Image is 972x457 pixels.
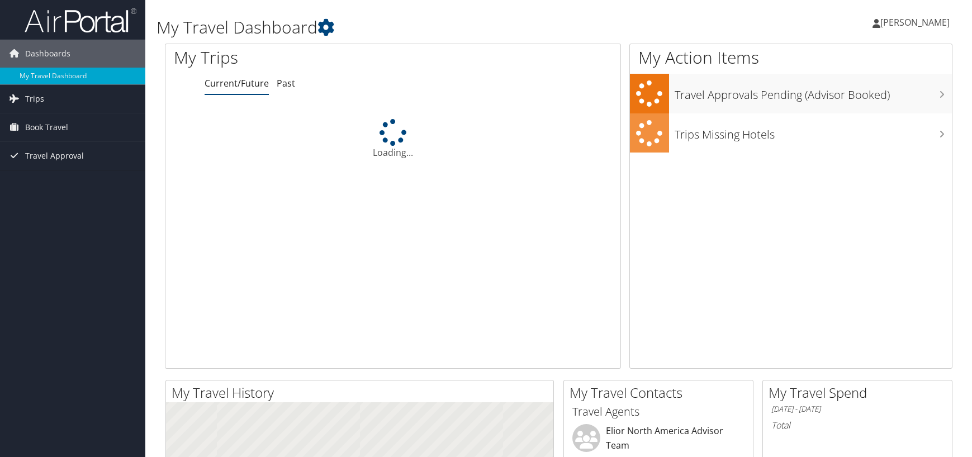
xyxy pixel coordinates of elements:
span: [PERSON_NAME] [880,16,950,28]
h3: Travel Approvals Pending (Advisor Booked) [675,82,952,103]
span: Dashboards [25,40,70,68]
a: Current/Future [205,77,269,89]
a: Travel Approvals Pending (Advisor Booked) [630,74,952,113]
h2: My Travel History [172,383,553,402]
h1: My Action Items [630,46,952,69]
a: Trips Missing Hotels [630,113,952,153]
h6: [DATE] - [DATE] [771,404,943,415]
h3: Travel Agents [572,404,745,420]
span: Travel Approval [25,142,84,170]
h3: Trips Missing Hotels [675,121,952,142]
a: Past [277,77,295,89]
span: Trips [25,85,44,113]
a: [PERSON_NAME] [873,6,961,39]
h2: My Travel Spend [769,383,952,402]
h1: My Trips [174,46,423,69]
span: Book Travel [25,113,68,141]
h6: Total [771,419,943,431]
img: airportal-logo.png [25,7,136,34]
div: Loading... [165,119,620,159]
h2: My Travel Contacts [570,383,753,402]
h1: My Travel Dashboard [157,16,693,39]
